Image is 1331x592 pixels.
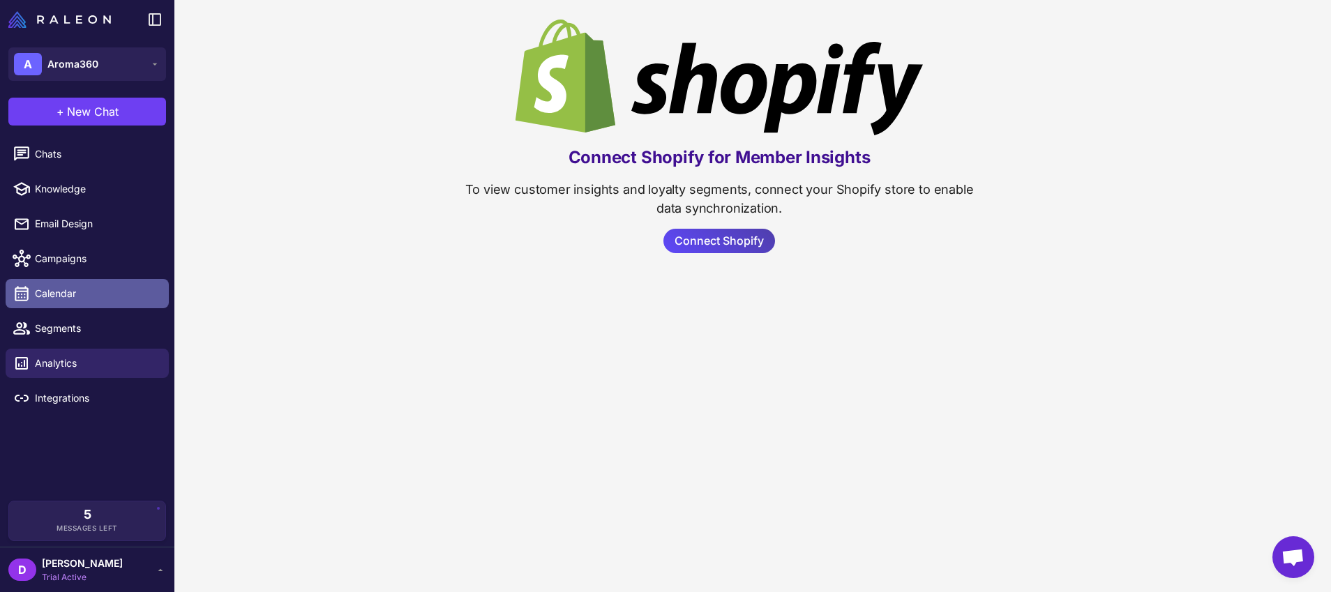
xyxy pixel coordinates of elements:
[6,314,169,343] a: Segments
[6,279,169,308] a: Calendar
[42,571,123,584] span: Trial Active
[6,209,169,238] a: Email Design
[6,139,169,169] a: Chats
[35,251,158,266] span: Campaigns
[8,11,111,28] img: Raleon Logo
[1272,536,1314,578] div: Open chat
[35,181,158,197] span: Knowledge
[6,244,169,273] a: Campaigns
[8,47,166,81] button: AAroma360
[675,229,764,253] span: Connect Shopify
[6,349,169,378] a: Analytics
[35,321,158,336] span: Segments
[6,174,169,204] a: Knowledge
[35,390,158,406] span: Integrations
[14,53,42,75] div: A
[6,384,169,413] a: Integrations
[84,508,91,521] span: 5
[35,286,158,301] span: Calendar
[569,146,871,169] h2: Connect Shopify for Member Insights
[8,98,166,126] button: +New Chat
[35,146,158,162] span: Chats
[516,20,923,135] img: shopify-logo-primary-logo-456baa801ee66a0a435671082365958316831c9960c480451dd0330bcdae304f.svg
[8,559,36,581] div: D
[35,356,158,371] span: Analytics
[57,103,64,120] span: +
[47,56,98,72] span: Aroma360
[8,11,116,28] a: Raleon Logo
[457,180,982,218] p: To view customer insights and loyalty segments, connect your Shopify store to enable data synchro...
[67,103,119,120] span: New Chat
[42,556,123,571] span: [PERSON_NAME]
[35,216,158,232] span: Email Design
[57,523,118,533] span: Messages Left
